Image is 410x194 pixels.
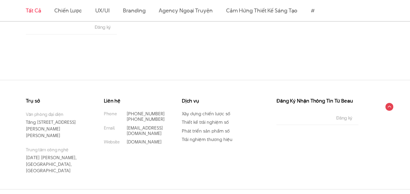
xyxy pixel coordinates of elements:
a: Branding [123,7,145,14]
small: Trung tâm công nghệ [26,146,86,153]
small: Website [104,139,120,145]
small: Email [104,125,114,131]
a: Agency ngoại truyện [159,7,212,14]
a: Phát triển sản phẩm số [182,128,230,134]
a: [EMAIL_ADDRESS][DOMAIN_NAME] [127,125,163,136]
input: Đăng ký [93,25,113,30]
a: UX/UI [95,7,110,14]
a: Cảm hứng thiết kế sáng tạo [226,7,298,14]
h3: Dịch vụ [182,98,242,104]
a: Chiến lược [54,7,82,14]
p: Tầng [STREET_ADDRESS][PERSON_NAME][PERSON_NAME] [26,111,86,139]
a: Trải nghiệm thương hiệu [182,136,232,143]
h3: Trụ sở [26,98,86,104]
a: Tất cả [26,7,41,14]
small: Phone [104,111,117,117]
h3: Đăng Ký Nhận Thông Tin Từ Beau [276,98,358,104]
a: Xây dựng chiến lược số [182,110,230,117]
h3: Liên hệ [104,98,164,104]
p: [DATE] [PERSON_NAME], [GEOGRAPHIC_DATA], [GEOGRAPHIC_DATA] [26,146,86,174]
small: Văn phòng đại diện [26,111,86,117]
a: [PHONE_NUMBER] [127,110,165,117]
a: # [311,7,315,14]
a: Thiết kế trải nghiệm số [182,119,229,125]
input: Đăng ký [334,116,354,120]
a: [DOMAIN_NAME] [127,139,162,145]
a: [PHONE_NUMBER] [127,116,165,122]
